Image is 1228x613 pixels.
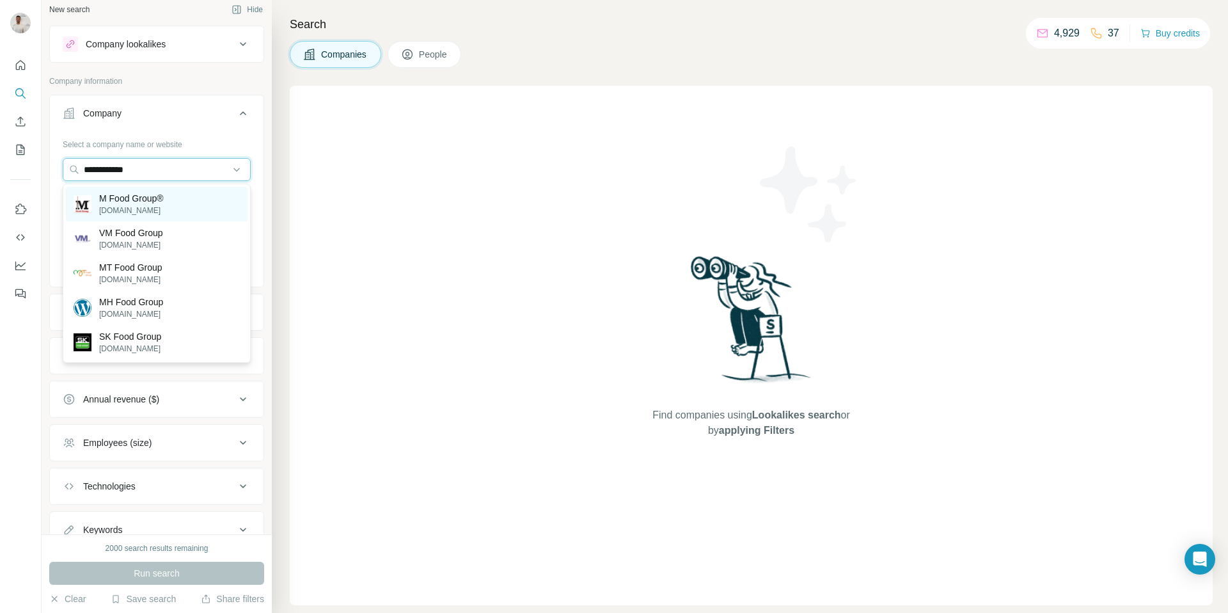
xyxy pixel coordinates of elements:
button: Share filters [201,593,264,605]
p: 4,929 [1054,26,1080,41]
img: Surfe Illustration - Woman searching with binoculars [685,253,818,395]
button: HQ location [50,340,264,371]
span: Find companies using or by [649,408,853,438]
p: M Food Group® [99,192,164,205]
div: Technologies [83,480,136,493]
button: Clear [49,593,86,605]
img: M Food Group® [74,195,91,213]
button: Quick start [10,54,31,77]
button: Employees (size) [50,427,264,458]
span: applying Filters [719,425,794,436]
p: MH Food Group [99,296,163,308]
button: Buy credits [1140,24,1200,42]
button: Search [10,82,31,105]
div: Select a company name or website [63,134,251,150]
p: Company information [49,76,264,87]
p: SK Food Group [99,330,161,343]
p: [DOMAIN_NAME] [99,343,161,354]
img: Avatar [10,13,31,33]
p: [DOMAIN_NAME] [99,239,163,251]
p: 37 [1108,26,1119,41]
button: Technologies [50,471,264,502]
div: Company [83,107,122,120]
p: VM Food Group [99,227,163,239]
div: New search [49,4,90,15]
button: Company [50,98,264,134]
button: Use Surfe on LinkedIn [10,198,31,221]
img: MH Food Group [74,299,91,317]
p: [DOMAIN_NAME] [99,308,163,320]
div: Company lookalikes [86,38,166,51]
button: Use Surfe API [10,226,31,249]
h4: Search [290,15,1213,33]
span: People [419,48,448,61]
button: Feedback [10,282,31,305]
p: [DOMAIN_NAME] [99,274,162,285]
button: Dashboard [10,254,31,277]
button: Annual revenue ($) [50,384,264,415]
div: Open Intercom Messenger [1185,544,1215,575]
button: Company lookalikes [50,29,264,60]
img: SK Food Group [74,333,91,351]
button: Keywords [50,514,264,545]
button: Industry [50,297,264,328]
img: Surfe Illustration - Stars [752,137,867,252]
span: Lookalikes search [752,410,841,420]
img: MT Food Group [74,264,91,282]
div: 2000 search results remaining [106,543,209,554]
button: Enrich CSV [10,110,31,133]
button: My lists [10,138,31,161]
img: VM Food Group [74,230,91,248]
div: Employees (size) [83,436,152,449]
p: [DOMAIN_NAME] [99,205,164,216]
div: Annual revenue ($) [83,393,159,406]
button: Save search [111,593,176,605]
div: Keywords [83,523,122,536]
span: Companies [321,48,368,61]
p: MT Food Group [99,261,162,274]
